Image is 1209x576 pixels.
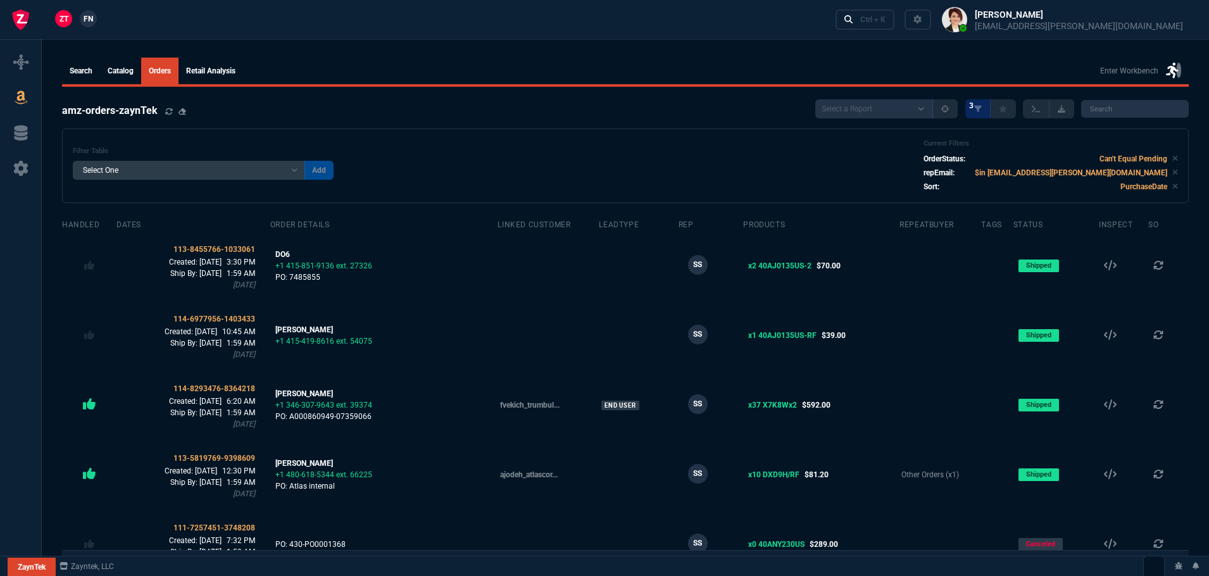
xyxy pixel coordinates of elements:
span: Created: [DATE] [169,258,227,266]
h4: amz-orders-zaynTek [62,103,158,118]
span: $289.00 [810,539,838,550]
span: Ship By: [DATE] [170,269,227,278]
span: 3:30 PM [227,258,255,266]
a: Search [62,58,100,84]
span: Ship By: [DATE] [170,478,227,487]
span: 3 [969,101,974,111]
div: +1 415-419-8616 ext. 54075 [275,335,372,347]
code: Can't Equal Pending [1099,154,1167,163]
a: Retail Analysis [179,58,243,84]
div: Status [1013,219,1043,229]
span: Ship By: [DATE] [170,408,227,417]
div: Order Details [270,219,330,229]
span: 6:20 AM [227,397,255,406]
div: SO [1148,219,1158,229]
h6: Filter Table [73,147,334,156]
span: [PERSON_NAME] [275,325,333,334]
span: [PERSON_NAME] [275,389,333,398]
code: $in [EMAIL_ADDRESS][PERSON_NAME][DOMAIN_NAME] [975,168,1167,177]
p: Sort: [924,181,939,192]
span: Shipped [1018,399,1059,411]
span: Created: [DATE] [169,536,227,545]
span: $592.00 [802,399,830,411]
a: End User [601,401,640,410]
p: repEmail: [924,167,955,178]
span: 113-5819769-9398609 [173,454,255,463]
span: 1:59 AM [227,408,255,417]
span: 12:30 PM [222,466,255,475]
span: Canceled [1018,538,1063,551]
a: Catalog [100,58,141,84]
a: Other Orders (x1) [901,470,959,479]
div: repeatBuyer [899,219,954,229]
p: Enter Workbench [1100,65,1158,77]
span: Shipped [1018,468,1059,481]
div: +1 480-618-5344 ext. 66225 [275,469,372,480]
div: Rep [679,219,694,229]
a: msbcCompanyName [56,561,118,572]
div: Ctrl + K [860,15,886,25]
span: [PERSON_NAME] [275,459,333,468]
span: x1 40AJ0135US-RF [748,330,817,341]
span: Ship By: [DATE] [170,548,227,556]
div: +1 346-307-9643 ext. 39374 [275,399,372,411]
div: PO: 7485855 [275,272,320,283]
span: FN [84,13,93,25]
span: Created: [DATE] [165,327,222,336]
span: 1:59 AM [227,269,255,278]
div: PO: Atlas internal [275,480,335,492]
span: $39.00 [822,330,846,341]
span: Created: [DATE] [169,397,227,406]
a: Orders [141,58,179,84]
div: +1 415-851-9136 ext. 27326 [275,260,372,272]
div: Products [743,219,785,229]
span: SS [693,328,702,341]
span: Created: [DATE] [165,466,222,475]
span: 7:32 PM [227,536,255,545]
span: 114-6977956-1403433 [173,315,255,323]
span: 114-8293476-8364218 [173,384,255,393]
div: Inspect [1099,219,1132,229]
nx-icon: Enter Workbench [1166,61,1181,81]
span: 1:59 AM [227,478,255,487]
div: PO: A000860949-07359066 [275,411,372,422]
span: 1:59 AM [227,339,255,347]
span: 111-7257451-3748208 [173,523,255,532]
span: $81.20 [805,469,829,480]
span: SS [693,467,702,480]
div: Linked Customer [498,219,570,229]
span: [DATE] [233,280,255,289]
span: x10 DXD9H/RF [748,469,799,480]
input: Search [1081,100,1189,118]
span: ZT [60,13,68,25]
a: fvekich_trumbull_com [500,401,560,410]
span: [DATE] [233,489,255,498]
span: Ship By: [DATE] [170,339,227,347]
p: OrderStatus: [924,153,965,165]
span: Shipped [1018,329,1059,342]
h6: Current Filters [924,139,1178,148]
span: [DATE] [233,350,255,359]
div: Dates [116,219,141,229]
span: x2 40AJ0135US-2 [748,260,811,272]
span: DO6 [275,250,290,259]
div: Handled [62,219,99,229]
span: 113-8455766-1033061 [173,245,255,254]
a: ajodeh_atlascoreofengineers_com [500,470,558,479]
span: [DATE] [233,420,255,429]
code: PurchaseDate [1120,182,1167,191]
span: SS [693,537,702,549]
span: SS [693,398,702,410]
span: $70.00 [817,260,841,272]
div: Tags [981,219,1001,229]
span: x0 40ANY230US [748,539,805,550]
span: x37 X7K8Wx2 [748,399,797,411]
span: 1:59 AM [227,548,255,556]
span: SS [693,258,702,271]
div: LeadType [599,219,639,229]
span: 10:45 AM [222,327,255,336]
span: Shipped [1018,260,1059,272]
div: PO: 430-PO0001368 [275,539,346,550]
